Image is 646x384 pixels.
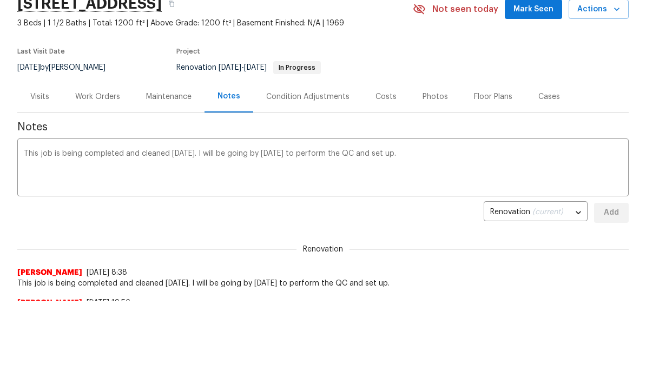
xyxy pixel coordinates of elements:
span: Project [176,48,200,55]
span: [PERSON_NAME] [17,267,82,278]
div: Condition Adjustments [266,91,350,102]
span: Renovation [176,64,321,71]
div: Cases [538,91,560,102]
div: Photos [423,91,448,102]
span: In Progress [274,64,320,71]
div: Work Orders [75,91,120,102]
span: Renovation [296,244,350,255]
span: (current) [532,208,563,216]
span: Actions [577,3,620,16]
span: This job is being completed and cleaned [DATE]. I will be going by [DATE] to perform the QC and s... [17,278,629,289]
span: Notes [17,122,629,133]
div: Visits [30,91,49,102]
span: - [219,64,267,71]
span: Mark Seen [513,3,553,16]
div: Renovation (current) [484,200,588,226]
span: [DATE] [17,64,40,71]
span: [DATE] [219,64,241,71]
span: [DATE] [244,64,267,71]
div: Costs [375,91,397,102]
span: Last Visit Date [17,48,65,55]
div: Maintenance [146,91,192,102]
span: [DATE] 19:56 [87,299,130,307]
span: 3 Beds | 1 1/2 Baths | Total: 1200 ft² | Above Grade: 1200 ft² | Basement Finished: N/A | 1969 [17,18,413,29]
span: [DATE] 8:38 [87,269,127,276]
div: Floor Plans [474,91,512,102]
div: by [PERSON_NAME] [17,61,118,74]
span: [PERSON_NAME] [17,297,82,308]
span: Not seen today [432,4,498,15]
div: Notes [217,91,240,102]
